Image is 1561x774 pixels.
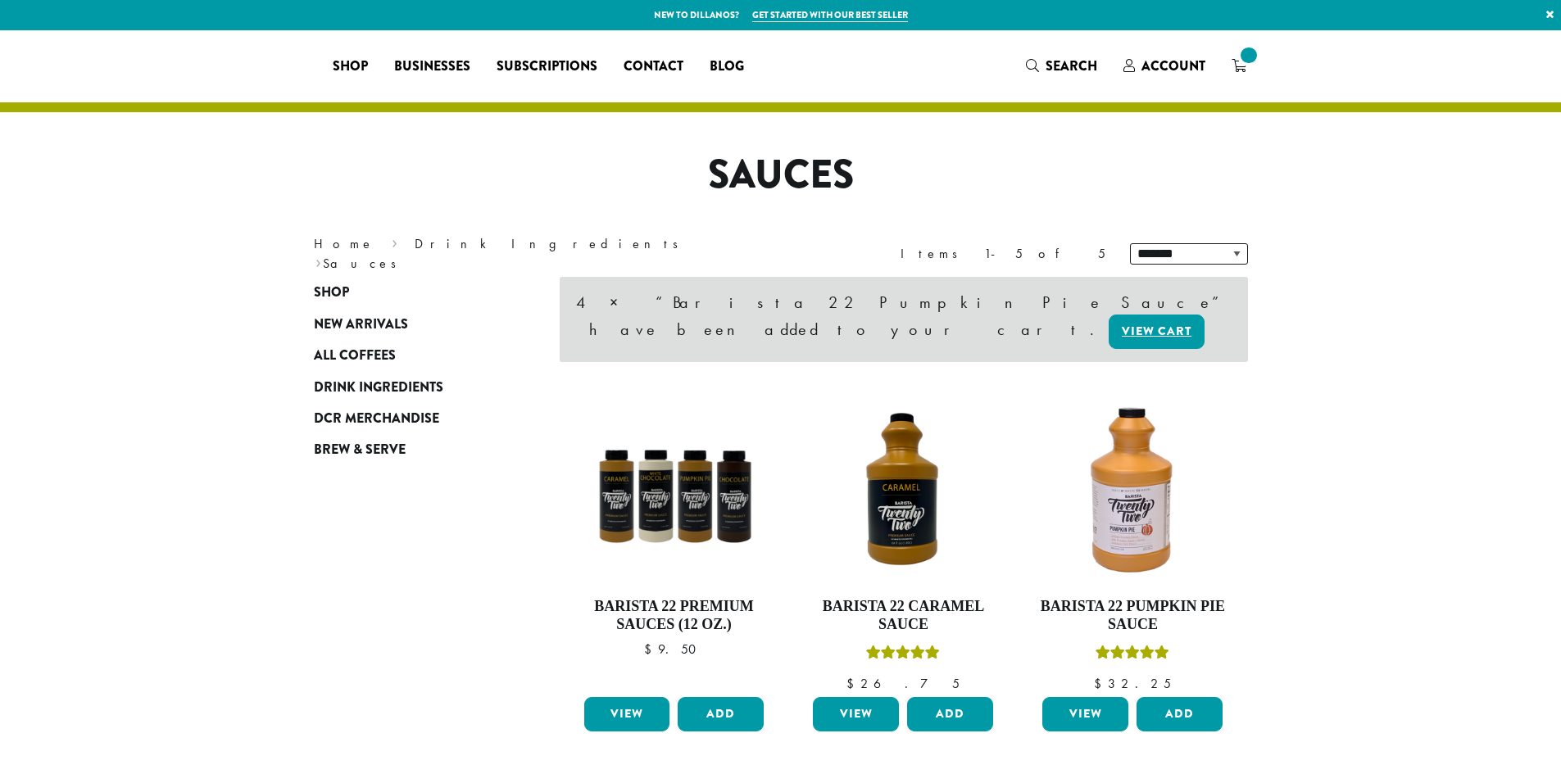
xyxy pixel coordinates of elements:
[1038,396,1227,585] img: DP3239.64-oz.01.default.png
[1042,697,1128,731] a: View
[560,277,1248,362] div: 4 × “Barista 22 Pumpkin Pie Sauce” have been added to your cart.
[901,244,1105,264] div: Items 1-5 of 5
[314,235,374,252] a: Home
[1141,57,1205,75] span: Account
[415,235,689,252] a: Drink Ingredients
[710,57,744,77] span: Blog
[314,340,511,371] a: All Coffees
[1038,396,1227,690] a: Barista 22 Pumpkin Pie SauceRated 5.00 out of 5 $32.25
[314,234,756,274] nav: Breadcrumb
[809,396,997,585] img: B22-Caramel-Sauce_Stock-e1709240861679.png
[497,57,597,77] span: Subscriptions
[314,315,408,335] span: New Arrivals
[809,598,997,633] h4: Barista 22 Caramel Sauce
[314,409,439,429] span: DCR Merchandise
[314,434,511,465] a: Brew & Serve
[314,440,406,460] span: Brew & Serve
[678,697,764,731] button: Add
[1109,315,1205,349] a: View cart
[846,675,860,692] span: $
[866,643,940,668] div: Rated 5.00 out of 5
[314,346,396,366] span: All Coffees
[809,396,997,690] a: Barista 22 Caramel SauceRated 5.00 out of 5 $26.75
[1094,675,1108,692] span: $
[314,283,349,303] span: Shop
[584,697,670,731] a: View
[314,378,443,398] span: Drink Ingredients
[907,697,993,731] button: Add
[579,396,768,585] img: B22SauceSqueeze_All-300x300.png
[314,403,511,434] a: DCR Merchandise
[1038,598,1227,633] h4: Barista 22 Pumpkin Pie Sauce
[1046,57,1097,75] span: Search
[813,697,899,731] a: View
[624,57,683,77] span: Contact
[1096,643,1169,668] div: Rated 5.00 out of 5
[846,675,960,692] bdi: 26.75
[394,57,470,77] span: Businesses
[320,53,381,79] a: Shop
[580,396,769,690] a: Barista 22 Premium Sauces (12 oz.) $9.50
[314,309,511,340] a: New Arrivals
[1137,697,1223,731] button: Add
[315,248,321,274] span: ›
[752,8,908,22] a: Get started with our best seller
[1013,52,1110,79] a: Search
[644,640,658,658] span: $
[333,57,368,77] span: Shop
[1094,675,1171,692] bdi: 32.25
[314,277,511,308] a: Shop
[644,640,704,658] bdi: 9.50
[314,371,511,402] a: Drink Ingredients
[392,229,397,254] span: ›
[302,152,1260,199] h1: Sauces
[580,598,769,633] h4: Barista 22 Premium Sauces (12 oz.)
